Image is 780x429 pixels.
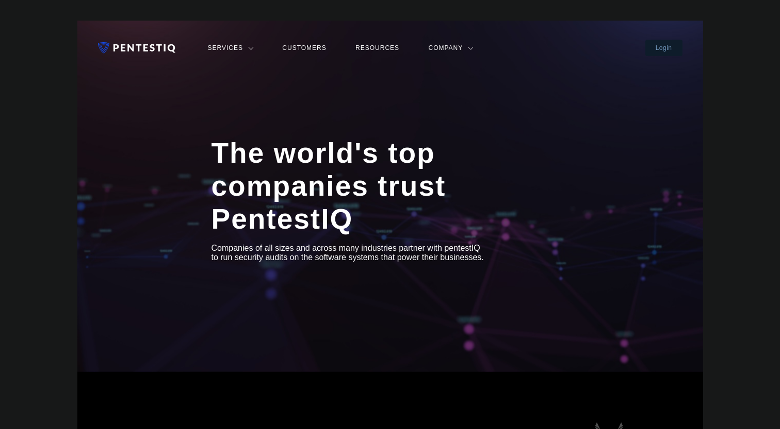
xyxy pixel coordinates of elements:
[279,41,329,55] a: Customers
[645,40,683,56] a: Login
[212,136,486,235] h1: The world's top companies trust PentestIQ
[352,41,402,55] a: Resources
[205,41,256,55] a: Services
[425,41,476,55] a: Company
[212,244,486,262] p: Companies of all sizes and across many industries partner with pentestIQ to run security audits o...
